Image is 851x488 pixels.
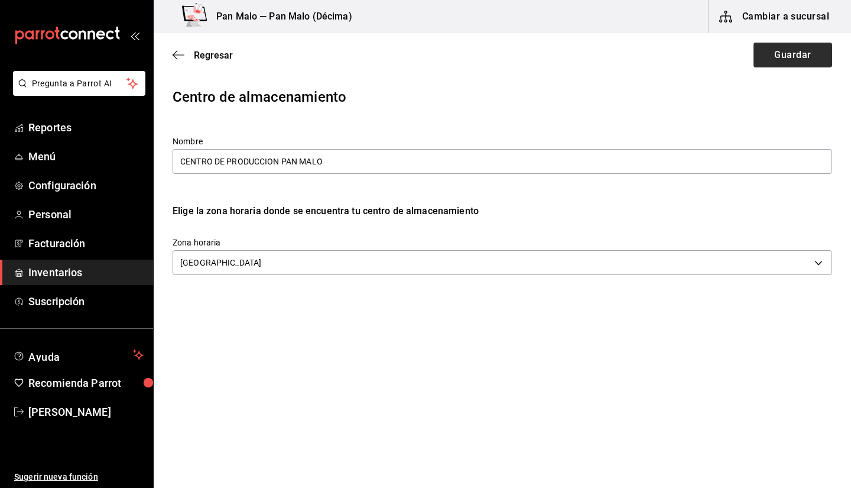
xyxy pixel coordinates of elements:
[173,238,832,247] label: Zona horaria
[173,50,233,61] button: Regresar
[28,177,144,193] span: Configuración
[173,86,832,108] div: Centro de almacenamiento
[28,119,144,135] span: Reportes
[13,71,145,96] button: Pregunta a Parrot AI
[14,471,144,483] span: Sugerir nueva función
[28,293,144,309] span: Suscripción
[130,31,139,40] button: open_drawer_menu
[8,86,145,98] a: Pregunta a Parrot AI
[173,250,832,275] div: [GEOGRAPHIC_DATA]
[32,77,127,90] span: Pregunta a Parrot AI
[194,50,233,61] span: Regresar
[28,148,144,164] span: Menú
[207,9,352,24] h3: Pan Malo — Pan Malo (Décima)
[28,206,144,222] span: Personal
[173,137,832,146] label: Nombre
[28,348,128,362] span: Ayuda
[28,264,144,280] span: Inventarios
[28,404,144,420] span: [PERSON_NAME]
[28,235,144,251] span: Facturación
[753,43,832,67] button: Guardar
[28,375,144,391] span: Recomienda Parrot
[173,204,832,218] div: Elige la zona horaria donde se encuentra tu centro de almacenamiento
